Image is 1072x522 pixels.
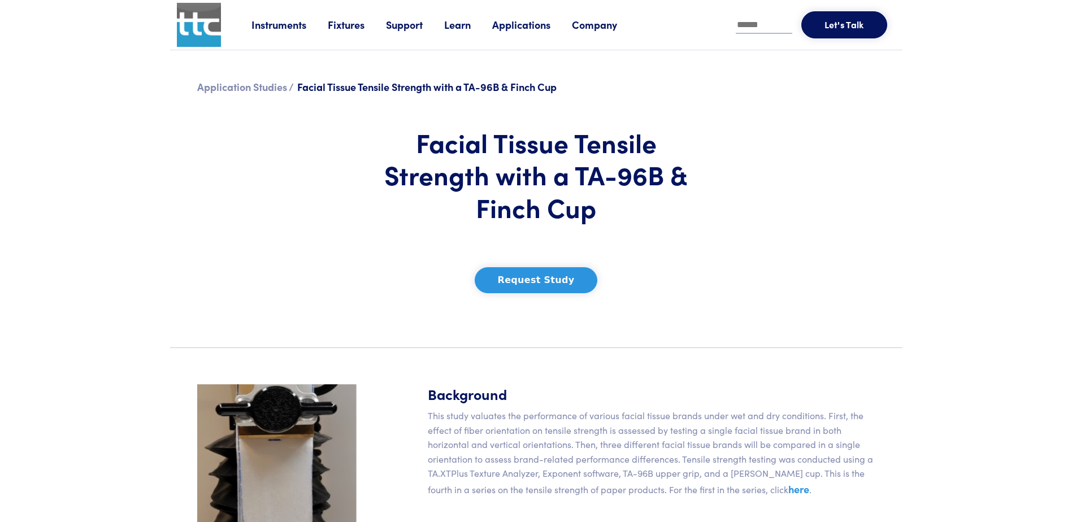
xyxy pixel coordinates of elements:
p: This study valuates the performance of various facial tissue brands under wet and dry conditions.... [428,408,875,498]
button: Request Study [475,267,598,293]
a: Support [386,18,444,32]
h1: Facial Tissue Tensile Strength with a TA-96B & Finch Cup [370,126,702,224]
span: Facial Tissue Tensile Strength with a TA-96B & Finch Cup [297,80,557,94]
a: Company [572,18,639,32]
button: Let's Talk [801,11,887,38]
a: Application Studies / [197,80,294,94]
a: Learn [444,18,492,32]
h5: Background [428,384,875,404]
a: Applications [492,18,572,32]
a: Instruments [251,18,328,32]
a: Fixtures [328,18,386,32]
a: here [788,482,809,496]
img: ttc_logo_1x1_v1.0.png [177,3,221,47]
